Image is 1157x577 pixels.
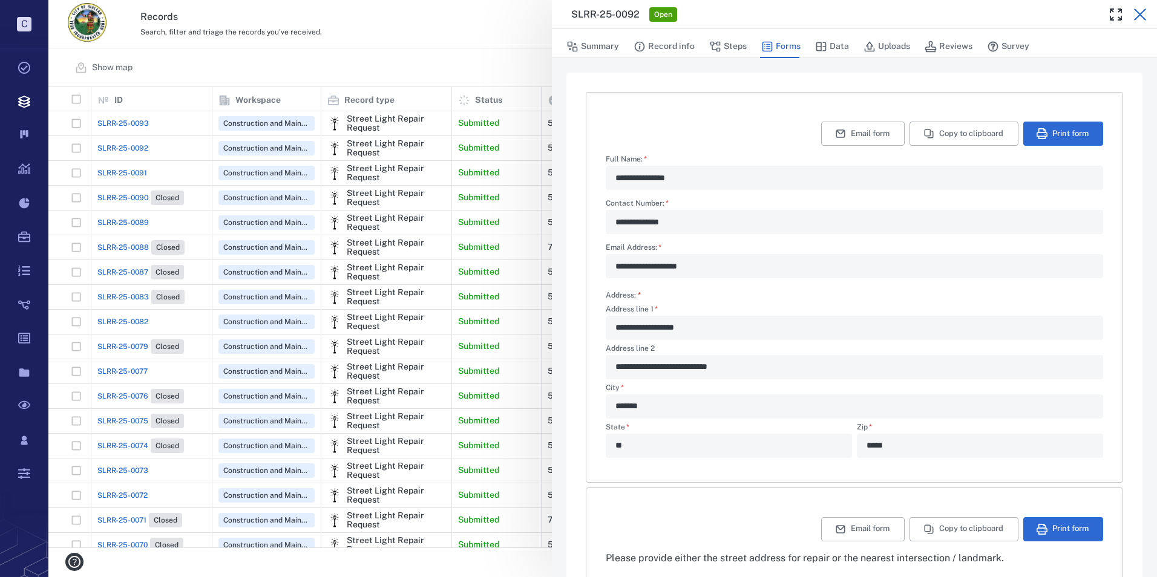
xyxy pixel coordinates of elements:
button: Steps [709,35,747,58]
button: Copy to clipboard [910,122,1018,146]
h3: SLRR-25-0092 [571,7,640,22]
div: Please provide either the street address for repair or the nearest intersection / landmark. [606,551,1103,566]
button: Email form [821,122,905,146]
button: Data [815,35,849,58]
label: City [606,384,1103,394]
span: Help [27,8,52,19]
label: Address: [606,290,641,301]
label: Full Name: [606,155,1103,166]
p: C [17,17,31,31]
label: Contact Number: [606,200,1103,210]
button: Toggle Fullscreen [1104,2,1128,27]
button: Reviews [925,35,972,58]
span: Open [652,10,675,20]
label: State [606,423,852,434]
button: Email form [821,517,905,541]
label: Address line 2 [606,345,1103,355]
label: Email Address: [606,244,1103,254]
label: Address line 1 [606,305,1103,316]
button: Record info [634,35,695,58]
label: Zip [857,423,1103,434]
button: Print form [1023,517,1103,541]
button: Copy to clipboard [910,517,1018,541]
div: Contact Number: [606,210,1103,234]
button: Print form [1023,122,1103,146]
button: Survey [987,35,1029,58]
button: Summary [566,35,619,58]
div: Email Address: [606,254,1103,278]
button: Close [1128,2,1152,27]
div: Full Name: [606,166,1103,190]
button: Forms [761,35,801,58]
button: Uploads [864,35,910,58]
span: required [638,291,641,299]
